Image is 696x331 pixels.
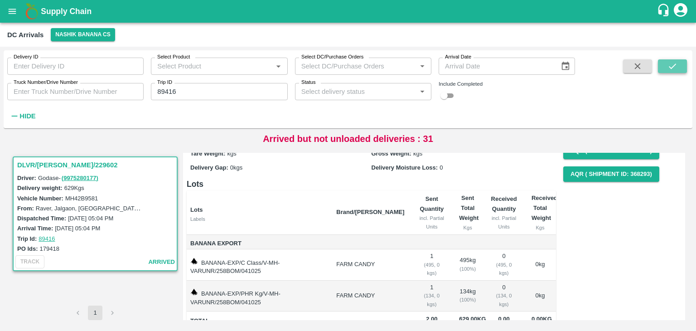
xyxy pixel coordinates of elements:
[532,195,557,222] b: Received Total Weight
[298,60,402,72] input: Select DC/Purchase Orders
[17,235,37,242] label: Trip Id:
[41,5,657,18] a: Supply Chain
[439,80,575,88] div: Include Completed
[190,288,198,296] img: weight
[62,175,98,181] a: (9975280177)
[491,314,517,325] span: 0.00
[440,164,443,171] span: 0
[336,209,404,215] b: Brand/[PERSON_NAME]
[263,132,433,146] p: Arrived but not unloaded deliveries : 31
[7,83,144,100] input: Enter Truck Number/Drive Number
[452,281,483,312] td: 134 kg
[17,175,36,181] label: Driver:
[298,86,414,97] input: Select delivery status
[419,314,445,325] span: 2.00
[301,54,363,61] label: Select DC/Purchase Orders
[532,224,549,232] div: Kgs
[17,205,34,212] label: From:
[532,316,552,322] span: 0.00 Kg
[491,195,517,212] b: Received Quantity
[230,164,242,171] span: 0 kgs
[7,108,38,124] button: Hide
[672,2,689,21] div: account of current user
[190,239,329,249] span: Banana Export
[420,195,444,212] b: Sent Quantity
[301,79,316,86] label: Status
[491,214,517,231] div: incl. Partial Units
[459,195,478,222] b: Sent Total Weight
[459,316,486,322] span: 629.00 Kg
[439,58,553,75] input: Arrival Date
[190,316,329,326] span: Total
[7,29,43,41] div: DC Arrivals
[17,215,66,222] label: Dispatched Time:
[557,58,574,75] button: Choose date
[524,281,556,312] td: 0 kg
[55,225,100,232] label: [DATE] 05:04 PM
[187,249,329,281] td: BANANA-EXP/C Class/V-MH-VARUNR/258BOM/041025
[372,150,412,157] label: Gross Weight:
[23,2,41,20] img: logo
[2,1,23,22] button: open drawer
[19,112,35,120] strong: Hide
[491,292,517,308] div: ( 134, 0 kgs)
[459,265,476,273] div: ( 100 %)
[17,195,63,202] label: Vehicle Number:
[187,281,329,312] td: BANANA-EXP/PHR Kg/V-MH-VARUNR/258BOM/041025
[7,58,144,75] input: Enter Delivery ID
[17,245,38,252] label: PO Ids:
[88,306,102,320] button: page 1
[227,150,237,157] span: kgs
[412,281,452,312] td: 1
[17,159,176,171] h3: DLVR/[PERSON_NAME]/229602
[416,86,428,97] button: Open
[41,7,92,16] b: Supply Chain
[413,150,422,157] span: kgs
[69,306,121,320] nav: pagination navigation
[190,258,198,265] img: weight
[39,235,55,242] a: 89416
[459,296,476,304] div: ( 100 %)
[329,249,411,281] td: FARM CANDY
[459,224,476,232] div: Kgs
[190,150,226,157] label: Tare Weight:
[51,28,115,41] button: Select DC
[17,185,63,191] label: Delivery weight:
[151,83,287,100] input: Enter Trip ID
[491,261,517,277] div: ( 495, 0 kgs)
[329,281,411,312] td: FARM CANDY
[272,60,284,72] button: Open
[65,195,98,202] label: MH42B9581
[68,215,113,222] label: [DATE] 05:04 PM
[419,261,445,277] div: ( 495, 0 kgs)
[17,225,53,232] label: Arrival Time:
[452,249,483,281] td: 495 kg
[419,292,445,308] div: ( 134, 0 kgs)
[40,245,59,252] label: 179418
[148,257,175,268] span: arrived
[157,54,190,61] label: Select Product
[657,3,672,19] div: customer-support
[187,178,556,190] h6: Lots
[416,60,428,72] button: Open
[524,249,556,281] td: 0 kg
[483,249,524,281] td: 0
[190,164,228,171] label: Delivery Gap:
[154,60,270,72] input: Select Product
[36,204,204,212] label: Raver, Jalgaon, [GEOGRAPHIC_DATA], [GEOGRAPHIC_DATA]
[157,79,172,86] label: Trip ID
[412,249,452,281] td: 1
[445,54,471,61] label: Arrival Date
[14,54,38,61] label: Delivery ID
[419,214,445,231] div: incl. Partial Units
[483,281,524,312] td: 0
[190,215,329,223] div: Labels
[38,175,99,181] span: Godase -
[190,206,203,213] b: Lots
[64,185,84,191] label: 629 Kgs
[14,79,78,86] label: Truck Number/Drive Number
[372,164,438,171] label: Delivery Moisture Loss:
[563,166,659,182] button: AQR ( Shipment Id: 368293)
